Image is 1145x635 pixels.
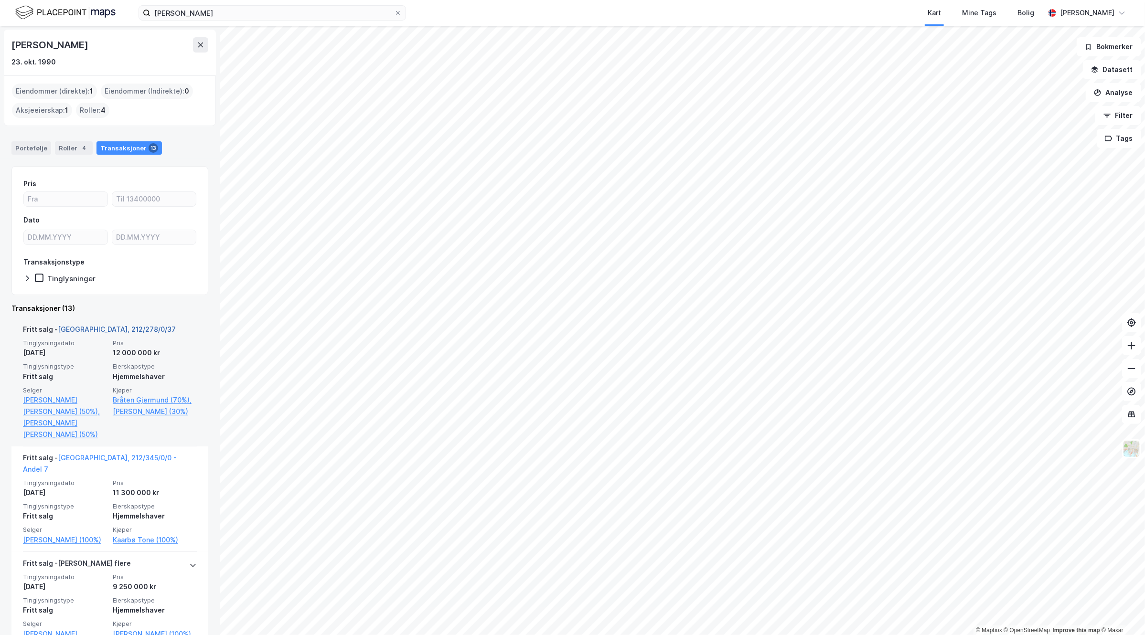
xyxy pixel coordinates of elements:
div: Kart [928,7,941,19]
span: 0 [184,85,189,97]
a: Improve this map [1053,627,1100,634]
a: OpenStreetMap [1004,627,1050,634]
div: 23. okt. 1990 [11,56,56,68]
input: DD.MM.YYYY [24,230,107,244]
div: Mine Tags [962,7,996,19]
span: 4 [101,105,106,116]
button: Tags [1097,129,1141,148]
span: Kjøper [113,386,197,394]
div: Eiendommer (Indirekte) : [101,84,193,99]
div: Pris [23,178,36,190]
div: Fritt salg - [23,452,197,479]
div: 4 [79,143,89,153]
span: Kjøper [113,526,197,534]
div: Dato [23,214,40,226]
a: [PERSON_NAME] (100%) [23,534,107,546]
div: Fritt salg [23,510,107,522]
span: Selger [23,620,107,628]
a: [PERSON_NAME] [PERSON_NAME] (50%) [23,417,107,440]
span: Eierskapstype [113,502,197,510]
div: Fritt salg [23,371,107,382]
div: Hjemmelshaver [113,371,197,382]
div: 11 300 000 kr [113,487,197,498]
a: Bråten Gjermund (70%), [113,394,197,406]
img: logo.f888ab2527a4732fd821a326f86c7f29.svg [15,4,116,21]
input: DD.MM.YYYY [112,230,196,244]
div: Fritt salg [23,604,107,616]
span: Eierskapstype [113,596,197,604]
a: Mapbox [976,627,1002,634]
button: Datasett [1083,60,1141,79]
div: Aksjeeierskap : [12,103,72,118]
span: Tinglysningsdato [23,339,107,347]
span: Pris [113,339,197,347]
a: [GEOGRAPHIC_DATA], 212/345/0/0 - Andel 7 [23,454,177,473]
div: [PERSON_NAME] [1060,7,1114,19]
button: Analyse [1086,83,1141,102]
div: 13 [149,143,158,153]
input: Til 13400000 [112,192,196,206]
div: Transaksjoner (13) [11,303,208,314]
span: Pris [113,573,197,581]
a: [PERSON_NAME] (30%) [113,406,197,417]
div: Transaksjoner [96,141,162,155]
span: Tinglysningstype [23,502,107,510]
div: 12 000 000 kr [113,347,197,359]
input: Søk på adresse, matrikkel, gårdeiere, leietakere eller personer [150,6,394,20]
div: Transaksjonstype [23,256,85,268]
span: Pris [113,479,197,487]
button: Filter [1095,106,1141,125]
button: Bokmerker [1077,37,1141,56]
span: Tinglysningsdato [23,479,107,487]
div: Hjemmelshaver [113,604,197,616]
div: Roller : [76,103,109,118]
span: Selger [23,526,107,534]
span: Tinglysningsdato [23,573,107,581]
div: Hjemmelshaver [113,510,197,522]
span: Tinglysningstype [23,596,107,604]
a: Kaarbø Tone (100%) [113,534,197,546]
div: Portefølje [11,141,51,155]
span: Selger [23,386,107,394]
div: Fritt salg - [PERSON_NAME] flere [23,558,131,573]
div: Tinglysninger [47,274,96,283]
span: Tinglysningstype [23,362,107,370]
a: [GEOGRAPHIC_DATA], 212/278/0/37 [58,325,176,333]
div: Bolig [1017,7,1034,19]
img: Z [1123,440,1141,458]
div: [DATE] [23,581,107,593]
span: 1 [65,105,68,116]
div: Eiendommer (direkte) : [12,84,97,99]
div: [DATE] [23,347,107,359]
span: 1 [90,85,93,97]
div: Fritt salg - [23,324,176,339]
iframe: Chat Widget [1097,589,1145,635]
a: [PERSON_NAME] [PERSON_NAME] (50%), [23,394,107,417]
span: Eierskapstype [113,362,197,370]
div: [PERSON_NAME] [11,37,90,53]
div: Roller [55,141,93,155]
div: [DATE] [23,487,107,498]
span: Kjøper [113,620,197,628]
input: Fra [24,192,107,206]
div: 9 250 000 kr [113,581,197,593]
